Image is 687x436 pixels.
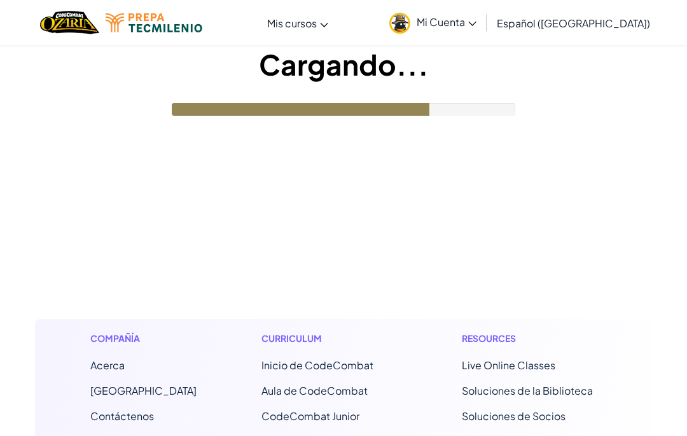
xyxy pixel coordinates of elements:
span: Contáctenos [90,409,154,423]
a: Live Online Classes [462,358,555,372]
a: Soluciones de la Biblioteca [462,384,593,397]
img: avatar [389,13,410,34]
img: Home [40,10,99,36]
span: Mi Cuenta [417,15,476,29]
span: Mis cursos [267,17,317,30]
h1: Resources [462,332,597,345]
h1: Compañía [90,332,197,345]
span: Inicio de CodeCombat [261,358,373,372]
a: Mis cursos [261,6,335,40]
a: Mi Cuenta [383,3,483,43]
a: Ozaria by CodeCombat logo [40,10,99,36]
span: Español ([GEOGRAPHIC_DATA]) [497,17,650,30]
a: Aula de CodeCombat [261,384,368,397]
img: Tecmilenio logo [106,13,202,32]
a: [GEOGRAPHIC_DATA] [90,384,197,397]
a: Español ([GEOGRAPHIC_DATA]) [490,6,656,40]
a: Soluciones de Socios [462,409,566,423]
a: CodeCombat Junior [261,409,359,423]
h1: Curriculum [261,332,397,345]
a: Acerca [90,358,125,372]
